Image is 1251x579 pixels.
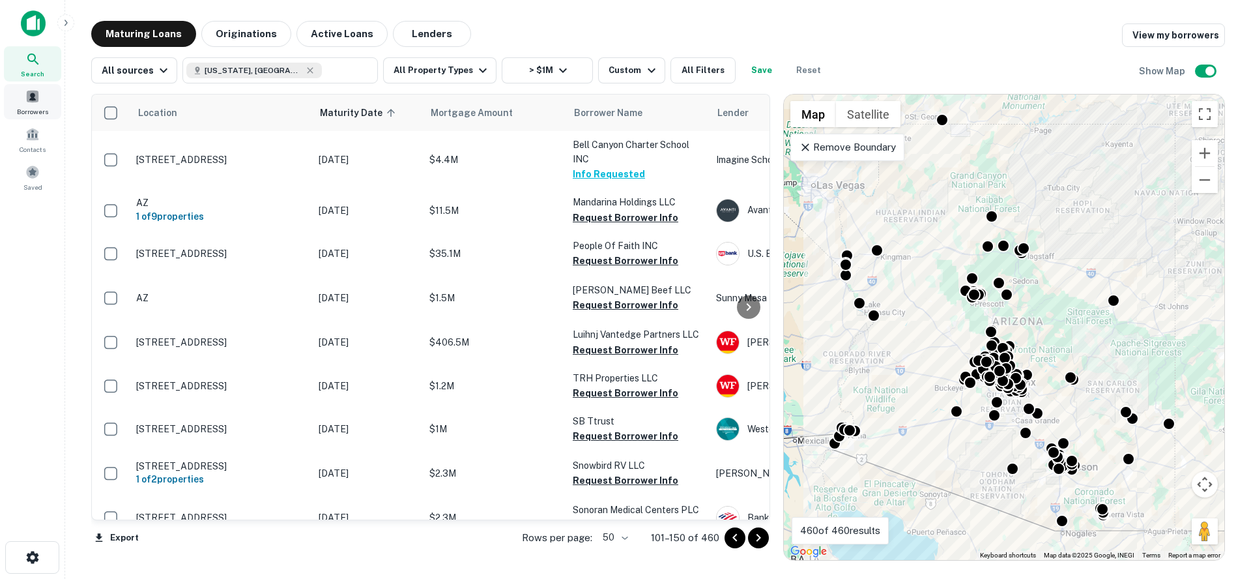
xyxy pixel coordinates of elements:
[91,528,142,548] button: Export
[429,335,560,349] p: $406.5M
[319,203,416,218] p: [DATE]
[91,57,177,83] button: All sources
[136,460,306,472] p: [STREET_ADDRESS]
[573,518,678,533] button: Request Borrower Info
[296,21,388,47] button: Active Loans
[716,199,912,222] div: Avanti Residential
[1139,64,1187,78] h6: Show Map
[980,551,1036,560] button: Keyboard shortcuts
[319,466,416,481] p: [DATE]
[800,523,880,539] p: 460 of 460 results
[573,253,678,269] button: Request Borrower Info
[429,511,560,525] p: $2.3M
[21,68,44,79] span: Search
[431,105,530,121] span: Mortgage Amount
[102,63,171,78] div: All sources
[573,166,645,182] button: Info Requested
[522,530,592,546] p: Rows per page:
[573,385,678,401] button: Request Borrower Info
[1168,552,1220,559] a: Report a map error
[319,335,416,349] p: [DATE]
[717,105,749,121] span: Lender
[573,414,703,428] p: SB Ttrust
[573,138,703,166] p: Bell Canyon Charter School INC
[429,291,560,305] p: $1.5M
[573,239,703,253] p: People Of Faith INC
[573,283,703,297] p: [PERSON_NAME] Beef LLC
[319,153,416,167] p: [DATE]
[717,331,739,353] img: picture
[716,466,912,481] p: [PERSON_NAME] Family Trust
[573,327,703,342] p: Luihnj Vantedge Partners LLC
[1192,101,1218,127] button: Toggle fullscreen view
[597,528,630,547] div: 50
[573,195,703,209] p: Mandarina Holdings LLC
[429,246,560,261] p: $35.1M
[784,95,1224,560] div: 0 0
[136,423,306,435] p: [STREET_ADDRESS]
[573,503,703,517] p: Sonoran Medical Centers PLC
[787,543,830,560] a: Open this area in Google Maps (opens a new window)
[4,84,61,119] a: Borrowers
[205,65,302,76] span: [US_STATE], [GEOGRAPHIC_DATA]
[4,160,61,195] a: Saved
[788,57,829,83] button: Reset
[573,473,678,488] button: Request Borrower Info
[201,21,291,47] button: Originations
[716,506,912,529] div: Bank Of America
[748,527,769,548] button: Go to next page
[423,95,566,131] th: Mortgage Amount
[566,95,710,131] th: Borrower Name
[651,530,719,546] p: 101–150 of 460
[710,95,918,131] th: Lender
[787,543,830,560] img: Google
[23,182,42,192] span: Saved
[799,140,896,155] p: Remove Boundary
[136,336,306,348] p: [STREET_ADDRESS]
[136,292,306,304] p: AZ
[573,428,678,444] button: Request Borrower Info
[429,379,560,393] p: $1.2M
[573,210,678,226] button: Request Borrower Info
[573,371,703,385] p: TRH Properties LLC
[20,144,46,155] span: Contacts
[319,291,416,305] p: [DATE]
[609,63,659,78] div: Custom
[4,46,61,82] a: Search
[502,57,593,83] button: > $1M
[137,105,177,121] span: Location
[717,243,739,265] img: picture
[573,342,678,358] button: Request Borrower Info
[136,512,306,524] p: [STREET_ADDRESS]
[716,242,912,265] div: U.s. Bank
[4,122,61,157] a: Contacts
[573,297,678,313] button: Request Borrower Info
[319,246,416,261] p: [DATE]
[598,57,665,83] button: Custom
[1142,552,1160,559] a: Terms
[320,105,399,121] span: Maturity Date
[136,380,306,392] p: [STREET_ADDRESS]
[716,417,912,441] div: Western State Bank
[429,203,560,218] p: $11.5M
[1186,433,1251,496] iframe: Chat Widget
[725,527,745,548] button: Go to previous page
[716,374,912,398] div: [PERSON_NAME] Fargo
[319,511,416,525] p: [DATE]
[1044,552,1134,559] span: Map data ©2025 Google, INEGI
[136,248,306,260] p: [STREET_ADDRESS]
[429,466,560,481] p: $2.3M
[312,95,423,131] th: Maturity Date
[717,375,739,397] img: picture
[790,101,836,127] button: Show street map
[17,106,48,117] span: Borrowers
[573,458,703,473] p: Snowbird RV LLC
[670,57,736,83] button: All Filters
[136,197,306,209] p: AZ
[393,21,471,47] button: Lenders
[91,21,196,47] button: Maturing Loans
[319,379,416,393] p: [DATE]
